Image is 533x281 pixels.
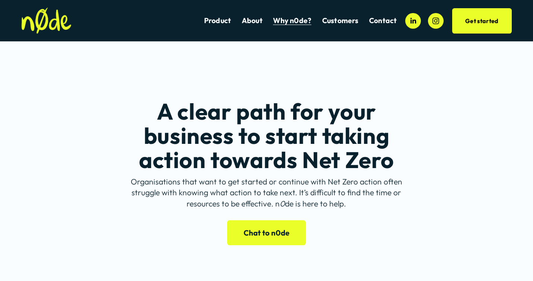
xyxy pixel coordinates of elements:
a: Product [204,16,231,26]
a: Chat to n0de [227,220,305,246]
a: LinkedIn [405,13,421,29]
a: folder dropdown [322,16,359,26]
a: Contact [369,16,397,26]
a: Why n0de? [273,16,311,26]
img: n0de [21,7,71,34]
a: Get started [452,8,512,34]
span: Customers [322,16,359,25]
h2: A clear path for your business to start taking action towards Net Zero [124,99,409,172]
a: About [242,16,263,26]
p: Organisations that want to get started or continue with Net Zero action often struggle with knowi... [124,176,409,209]
em: 0 [280,199,285,208]
a: Instagram [428,13,444,29]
